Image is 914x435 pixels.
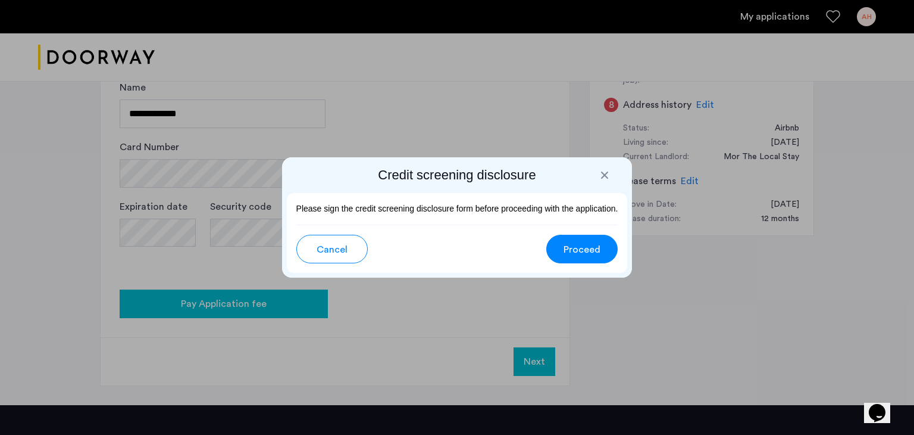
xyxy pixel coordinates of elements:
[296,203,618,215] p: Please sign the credit screening disclosure form before proceeding with the application.
[564,243,600,257] span: Proceed
[296,235,368,263] button: button
[546,235,618,263] button: button
[317,243,348,257] span: Cancel
[864,387,902,423] iframe: chat widget
[287,167,628,184] h2: Credit screening disclosure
